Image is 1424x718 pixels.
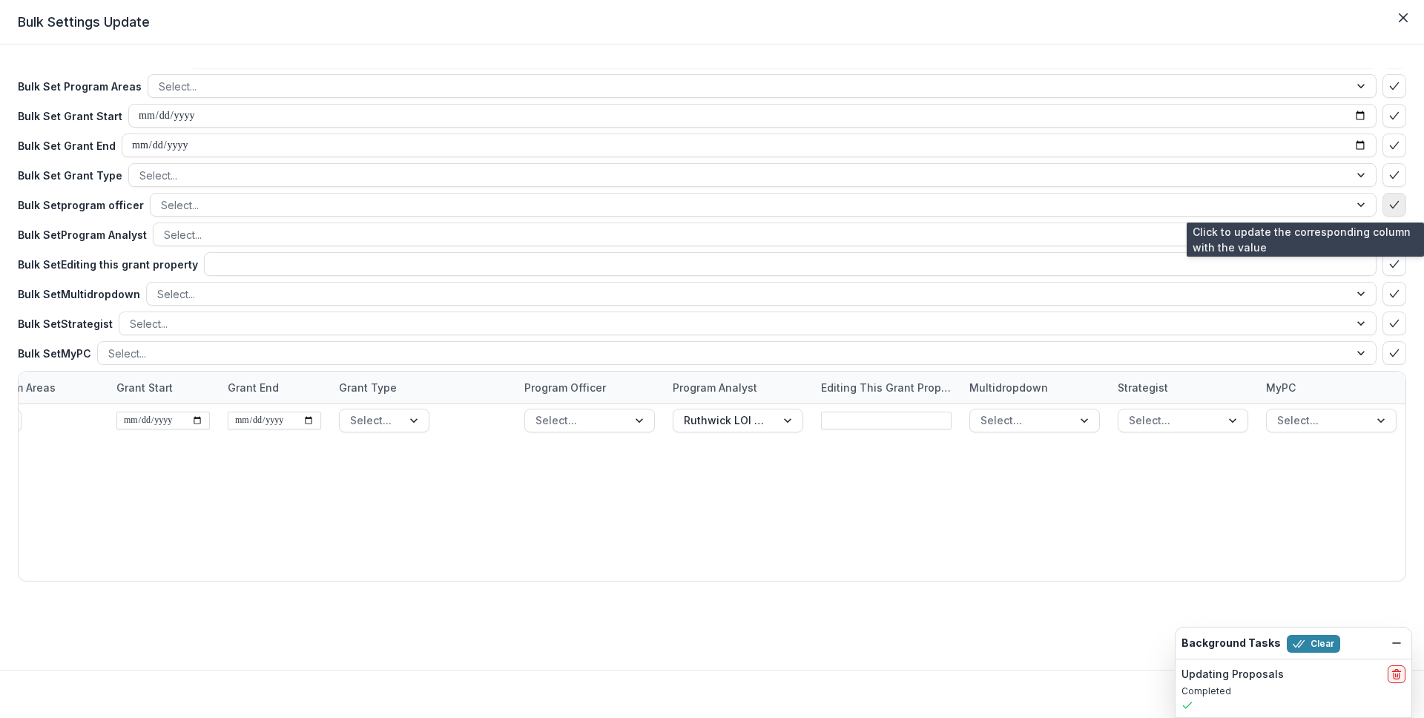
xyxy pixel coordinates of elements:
[18,108,122,124] p: Bulk Set Grant Start
[1382,223,1406,246] button: bulk-confirm-option
[515,380,615,395] div: program officer
[18,168,122,183] p: Bulk Set Grant Type
[219,372,330,404] div: Grant End
[1287,635,1340,653] button: Clear
[812,372,960,404] div: Editing this grant property
[330,372,515,404] div: Grant Type
[1382,163,1406,187] button: bulk-confirm-option
[1257,372,1405,404] div: MyPC
[330,380,406,395] div: Grant Type
[960,372,1109,404] div: Multidropdown
[1382,341,1406,365] button: bulk-confirm-option
[1382,193,1406,217] button: bulk-confirm-option
[664,372,812,404] div: Program Analyst
[1257,380,1305,395] div: MyPC
[1109,380,1177,395] div: Strategist
[1382,252,1406,276] button: bulk-confirm-option
[1181,668,1284,681] h2: Updating Proposals
[1181,685,1405,698] p: Completed
[1382,282,1406,306] button: bulk-confirm-option
[18,197,144,213] p: Bulk Set program officer
[1391,6,1415,30] button: Close
[1382,74,1406,98] button: bulk-confirm-option
[515,372,664,404] div: program officer
[108,372,219,404] div: Grant Start
[18,257,198,272] p: Bulk Set Editing this grant property
[960,380,1057,395] div: Multidropdown
[1181,637,1281,650] h2: Background Tasks
[812,380,960,395] div: Editing this grant property
[1388,634,1405,652] button: Dismiss
[1382,312,1406,335] button: bulk-confirm-option
[1382,134,1406,157] button: bulk-confirm-option
[1388,665,1405,683] button: delete
[18,316,113,332] p: Bulk Set Strategist
[18,79,142,94] p: Bulk Set Program Areas
[1382,104,1406,128] button: bulk-confirm-option
[18,346,91,361] p: Bulk Set MyPC
[18,286,140,302] p: Bulk Set Multidropdown
[1109,372,1257,404] div: Strategist
[18,138,116,154] p: Bulk Set Grant End
[108,380,182,395] div: Grant Start
[18,227,147,243] p: Bulk Set Program Analyst
[664,380,766,395] div: Program Analyst
[219,380,288,395] div: Grant End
